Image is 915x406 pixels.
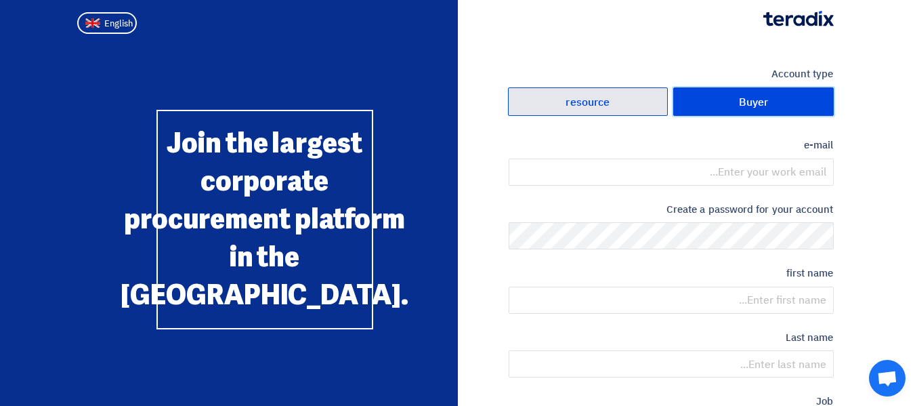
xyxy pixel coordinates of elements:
img: Teradix logo [763,11,834,26]
font: Account type [771,66,834,81]
input: Enter your work email... [509,159,834,186]
img: en-US.png [85,18,100,28]
div: Open chat [869,360,906,397]
font: Buyer [739,94,768,110]
font: English [104,17,133,30]
font: first name [786,266,834,281]
font: Create a password for your account [666,202,834,217]
button: English [77,12,137,34]
font: resource [566,94,610,110]
input: Enter first name... [509,287,834,314]
input: Enter last name... [509,350,834,378]
font: Last name [786,330,834,345]
font: Join the largest corporate procurement platform in the [GEOGRAPHIC_DATA]. [121,127,408,312]
font: e-mail [804,138,833,153]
